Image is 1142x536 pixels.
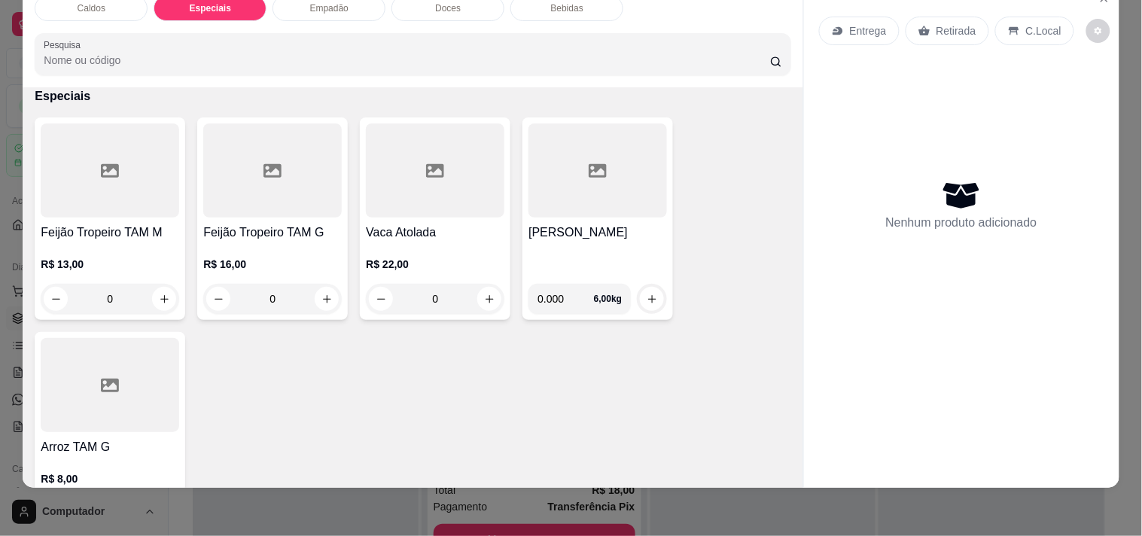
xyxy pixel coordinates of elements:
h4: Feijão Tropeiro TAM M [41,224,179,242]
p: Nenhum produto adicionado [886,214,1037,232]
p: Especiais [190,2,231,14]
p: Especiais [35,87,790,105]
button: increase-product-quantity [152,287,176,311]
p: R$ 8,00 [41,471,179,486]
h4: Feijão Tropeiro TAM G [203,224,342,242]
p: R$ 22,00 [366,257,504,272]
p: Empadão [310,2,349,14]
p: R$ 13,00 [41,257,179,272]
h4: Arroz TAM G [41,438,179,456]
button: decrease-product-quantity [44,287,68,311]
h4: Vaca Atolada [366,224,504,242]
button: decrease-product-quantity [206,287,230,311]
button: decrease-product-quantity [1086,19,1110,43]
button: increase-product-quantity [640,287,664,311]
p: Bebidas [551,2,583,14]
button: increase-product-quantity [315,287,339,311]
p: Retirada [936,23,976,38]
input: 0.00 [538,284,594,314]
p: Caldos [78,2,105,14]
label: Pesquisa [44,38,86,51]
p: Entrega [850,23,887,38]
p: Doces [435,2,461,14]
h4: [PERSON_NAME] [528,224,667,242]
button: increase-product-quantity [477,287,501,311]
button: decrease-product-quantity [369,287,393,311]
p: R$ 16,00 [203,257,342,272]
input: Pesquisa [44,53,770,68]
p: C.Local [1026,23,1061,38]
